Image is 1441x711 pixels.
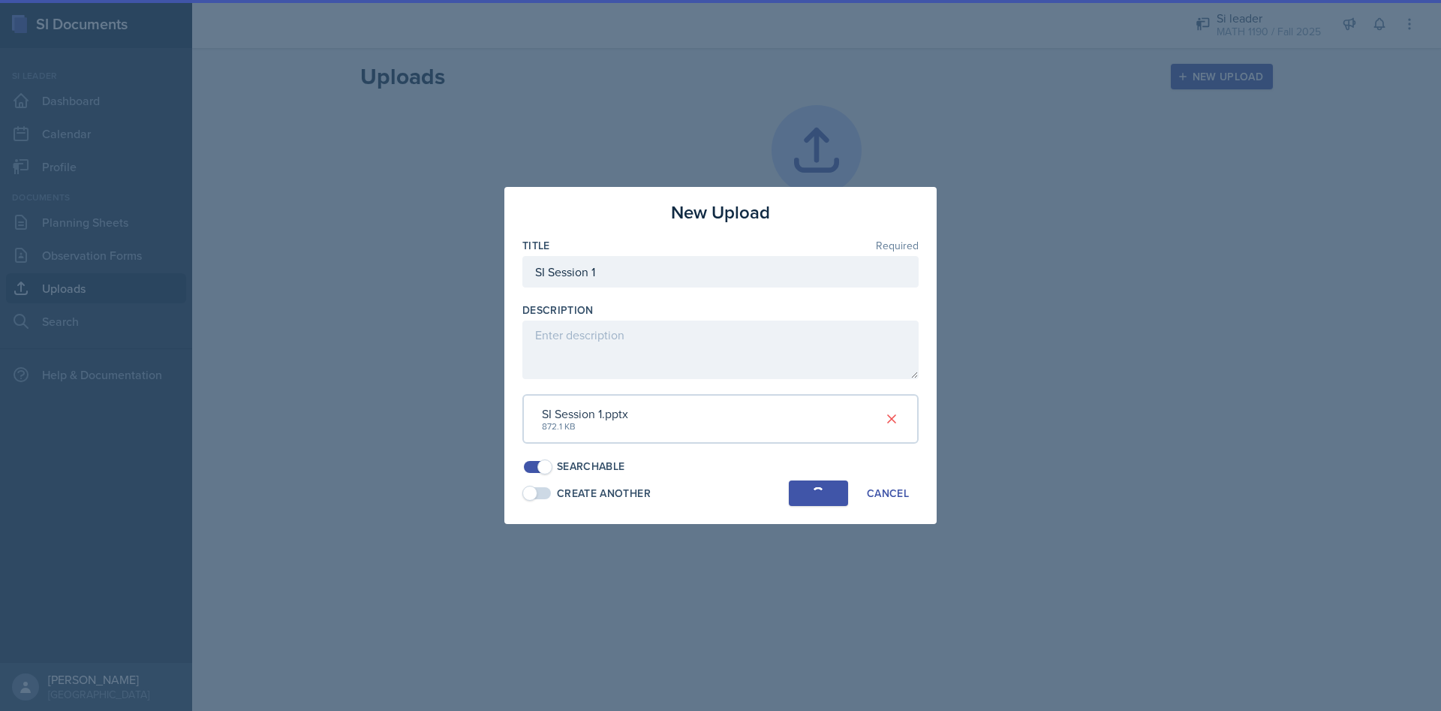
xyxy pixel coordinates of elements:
div: Searchable [557,459,625,475]
label: Title [522,238,550,253]
span: Required [876,240,919,251]
label: Description [522,303,594,318]
button: Cancel [857,481,919,506]
div: 872.1 KB [542,420,628,433]
div: Create Another [557,486,651,502]
h3: New Upload [671,199,770,226]
input: Enter title [522,256,919,288]
div: Cancel [867,487,909,499]
div: SI Session 1.pptx [542,405,628,423]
